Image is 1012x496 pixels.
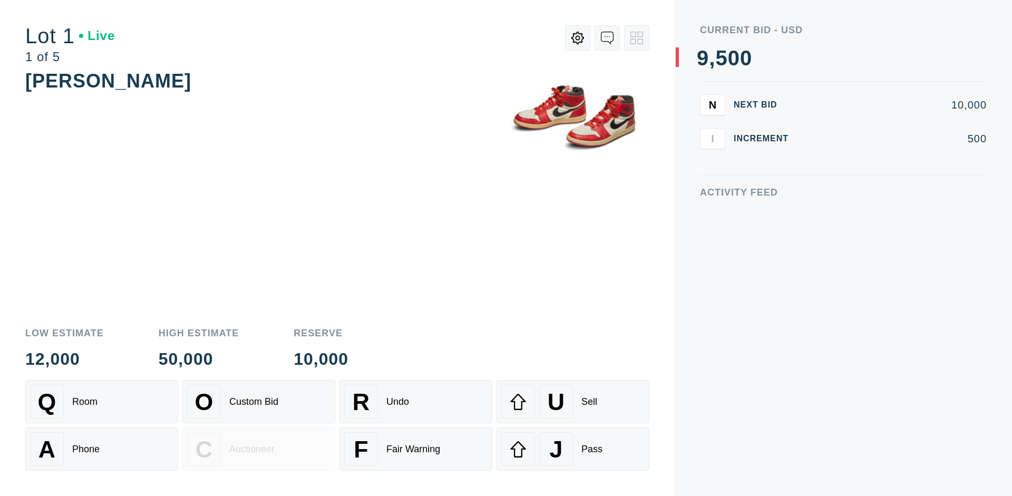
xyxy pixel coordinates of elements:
[38,436,55,463] span: A
[734,101,797,109] div: Next Bid
[182,427,335,471] button: CAuctioneer
[25,427,178,471] button: APhone
[25,70,191,92] div: [PERSON_NAME]
[497,380,649,423] button: USell
[549,436,562,463] span: J
[25,328,104,338] div: Low Estimate
[805,100,987,110] div: 10,000
[339,427,492,471] button: FFair Warning
[72,444,100,455] div: Phone
[339,380,492,423] button: RUndo
[548,388,565,415] span: U
[79,30,115,42] div: Live
[229,396,278,407] div: Custom Bid
[159,328,239,338] div: High Estimate
[497,427,649,471] button: JPass
[709,47,715,258] div: ,
[25,380,178,423] button: QRoom
[805,133,987,144] div: 500
[38,388,56,415] span: Q
[700,188,987,197] div: Activity Feed
[709,99,716,111] span: N
[25,351,104,367] div: 12,000
[159,351,239,367] div: 50,000
[715,47,727,69] div: 5
[353,388,369,415] span: R
[581,444,602,455] div: Pass
[182,380,335,423] button: OCustom Bid
[386,444,440,455] div: Fair Warning
[700,25,987,35] div: Current Bid - USD
[697,47,709,69] div: 9
[581,396,597,407] div: Sell
[734,134,797,143] div: Increment
[196,436,212,463] span: C
[25,51,115,63] div: 1 of 5
[294,351,348,367] div: 10,000
[72,396,98,407] div: Room
[700,94,725,115] button: N
[195,388,213,415] span: O
[354,436,368,463] span: F
[700,128,725,149] button: I
[728,47,740,69] div: 0
[229,444,275,455] div: Auctioneer
[711,132,714,144] span: I
[294,328,348,338] div: Reserve
[25,25,115,46] div: Lot 1
[740,47,752,69] div: 0
[386,396,409,407] div: Undo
